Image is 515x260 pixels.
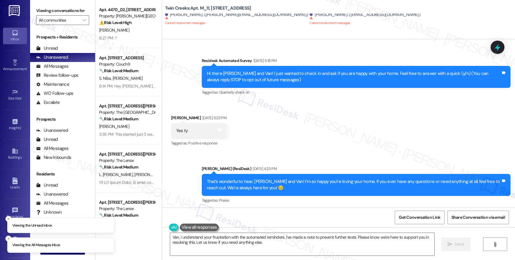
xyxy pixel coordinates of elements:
div: [DATE] 5:18 PM [252,57,277,64]
div: Prospects + Residents [30,34,95,40]
div: [PERSON_NAME] (ResiDesk) [202,166,510,174]
div: [DATE] 5:23 PM [201,115,226,121]
div: [PERSON_NAME]. ([EMAIL_ADDRESS][DOMAIN_NAME]) [310,11,420,18]
div: Yes ty [176,128,188,134]
span: • [27,66,28,70]
img: ResiDesk Logo [9,5,21,16]
label: Viewing conversations for [36,6,89,15]
strong: 🔧 Risk Level: Medium [99,116,138,122]
div: Hi there [PERSON_NAME] and Van! I just wanted to check in and ask if you are happy with your home... [207,70,501,83]
div: Tagged as: [202,196,510,205]
strong: 🔧 Risk Level: Medium [99,212,138,218]
sup: Cannot receive text messages [165,16,205,25]
span: Get Conversation Link [399,214,440,221]
strong: 🔧 Risk Level: Medium [99,164,138,170]
a: Leads [3,176,27,192]
span: • [22,95,23,100]
i:  [493,242,497,247]
div: Unread [36,45,58,51]
i:  [83,18,86,23]
div: WO Follow-ups [36,90,73,97]
strong: 🔧 Risk Level: Medium [99,68,138,73]
button: Close toast [5,216,11,222]
div: 6:14 PM: Hey [PERSON_NAME], We just left the garage. There's a red Tesla in spot 27 that's way ou... [99,83,375,89]
div: Prospects [30,116,95,122]
a: Buildings [3,146,27,162]
sup: Cannot receive text messages [310,16,350,25]
div: 6:27 PM: ? [99,35,117,41]
a: Site Visit • [3,87,27,103]
span: [PERSON_NAME] [99,27,129,33]
a: Templates • [3,205,27,221]
div: Apt. 4470_02, [STREET_ADDRESS] [99,7,155,13]
div: Residents [30,171,95,177]
div: Tagged as: [171,139,226,147]
div: Apt. [STREET_ADDRESS][PERSON_NAME] [99,103,155,109]
button: Get Conversation Link [395,211,444,224]
a: Inbox [3,28,27,44]
div: [PERSON_NAME]. ([PERSON_NAME][EMAIL_ADDRESS][DOMAIN_NAME]) [165,11,308,18]
b: Twin Creeks: Apt. M_11, [STREET_ADDRESS] [165,5,251,11]
div: Review follow-ups [36,72,78,79]
div: Unknown [36,209,62,215]
p: Viewing the Unread inbox [12,223,52,228]
div: All Messages [36,145,68,152]
a: Account [3,235,27,251]
div: New Inbounds [36,154,71,161]
div: Unread [36,136,58,143]
div: Property: Couch9 [99,61,155,67]
span: Praise [219,198,229,203]
div: Apt. [STREET_ADDRESS][PERSON_NAME] [99,199,155,206]
button: Close toast [5,236,11,242]
div: [DATE] 4:25 PM [251,166,277,172]
span: [PERSON_NAME] [99,124,129,129]
button: Send [441,237,470,251]
div: Property: [PERSON_NAME][GEOGRAPHIC_DATA][PERSON_NAME] [99,13,155,19]
div: Escalate [36,99,60,106]
div: Residesk Automated Survey [202,57,510,66]
span: S. Nibs [99,76,113,81]
div: Apt. [STREET_ADDRESS] [99,55,155,61]
span: [PERSON_NAME] [112,76,142,81]
span: Send [454,241,464,247]
span: Positive response [188,141,217,146]
textarea: Van, I understand your frustration with the automated reminders. I've made a note to prevent furt... [170,233,434,255]
div: All Messages [36,200,68,206]
input: All communities [39,15,80,25]
button: Share Conversation via email [448,211,509,224]
div: Unanswered [36,191,68,197]
a: Insights • [3,116,27,133]
div: Unanswered [36,127,68,134]
i:  [448,242,452,247]
div: That’s wonderful to hear, [PERSON_NAME] and Van! I’m so happy you’re loving your home. If you eve... [207,178,501,191]
div: [PERSON_NAME] [171,115,226,123]
div: All Messages [36,63,68,70]
div: Property: The [GEOGRAPHIC_DATA] [99,109,155,116]
div: Tagged as: [202,88,510,97]
div: Property: The Lenox [99,206,155,212]
div: Unanswered [36,54,68,60]
div: 3:35 PM: This started just 3 weeks after i moved in where the noise was 4 days in a row, spoke to... [99,132,466,137]
span: Quarterly check-in [219,90,249,95]
p: Viewing the All Messages inbox [12,243,60,248]
span: [PERSON_NAME] [PERSON_NAME] [134,172,195,177]
span: L. [PERSON_NAME] [99,172,134,177]
span: • [21,125,22,129]
div: Unread [36,182,58,188]
strong: ⚠️ Risk Level: High [99,20,132,25]
span: Share Conversation via email [451,214,505,221]
div: Apt. [STREET_ADDRESS][PERSON_NAME] [99,151,155,157]
div: Maintenance [36,81,69,88]
div: Property: The Lenox [99,157,155,164]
